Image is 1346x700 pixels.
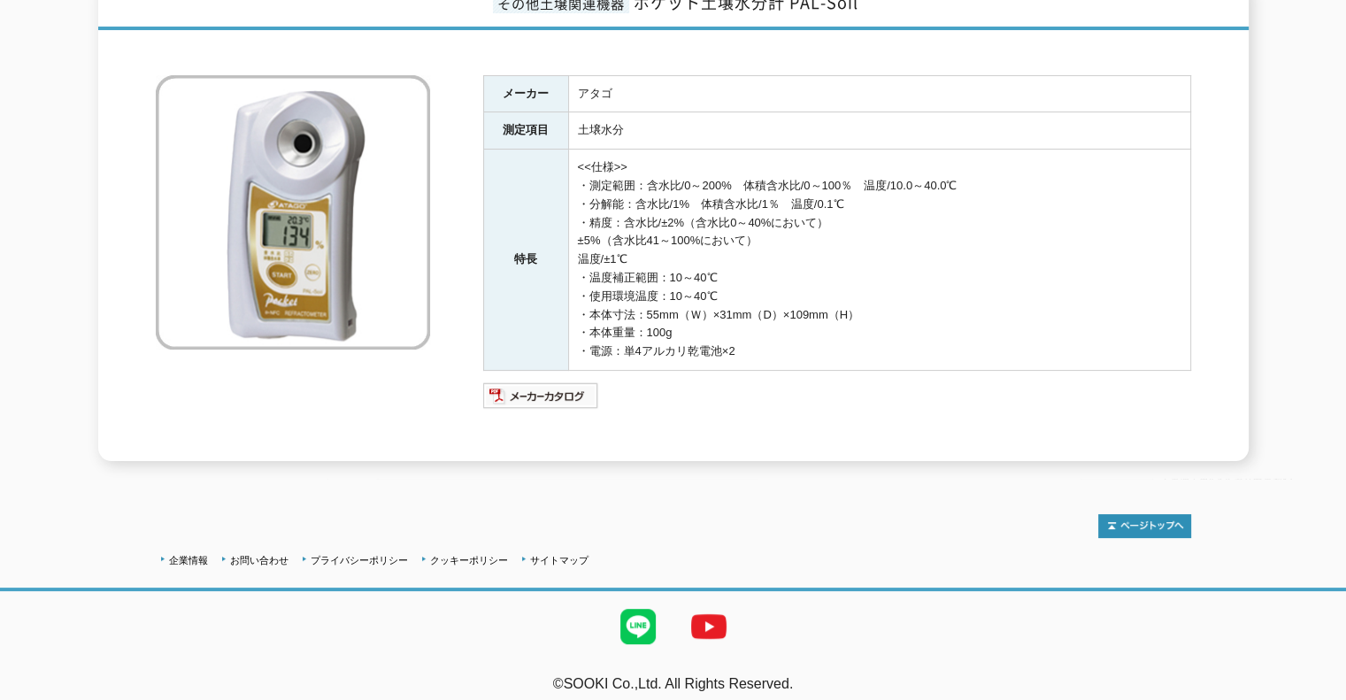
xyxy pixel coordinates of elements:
a: プライバシーポリシー [311,555,408,565]
td: アタゴ [568,75,1190,112]
a: お問い合わせ [230,555,288,565]
td: <<仕様>> ・測定範囲：含水比/0～200% 体積含水比/0～100％ 温度/10.0～40.0℃ ・分解能：含水比/1% 体積含水比/1％ 温度/0.1℃ ・精度：含水比/±2%（含水比0～... [568,150,1190,371]
img: トップページへ [1098,514,1191,538]
img: LINE [603,591,673,662]
a: 企業情報 [169,555,208,565]
a: クッキーポリシー [430,555,508,565]
a: メーカーカタログ [483,393,599,406]
th: メーカー [483,75,568,112]
td: 土壌水分 [568,112,1190,150]
img: YouTube [673,591,744,662]
th: 特長 [483,150,568,371]
th: 測定項目 [483,112,568,150]
img: ポケット土壌水分計 PAL-Soil [156,75,430,350]
img: メーカーカタログ [483,381,599,410]
a: サイトマップ [530,555,588,565]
